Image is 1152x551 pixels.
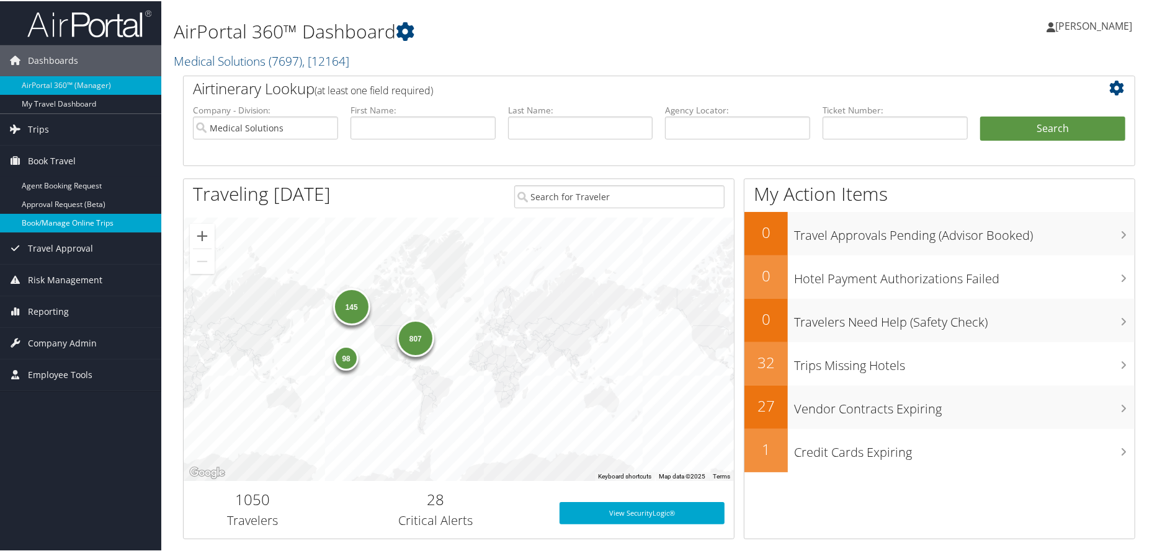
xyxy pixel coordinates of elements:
h1: AirPortal 360™ Dashboard [174,17,821,43]
img: Google [187,464,228,480]
span: Reporting [28,295,69,326]
button: Zoom in [190,223,215,247]
h3: Vendor Contracts Expiring [794,393,1135,417]
a: 1Credit Cards Expiring [744,428,1135,471]
span: Dashboards [28,44,78,75]
h2: 1 [744,438,788,459]
label: Last Name: [508,103,653,115]
h2: 28 [331,488,542,509]
a: 27Vendor Contracts Expiring [744,384,1135,428]
img: airportal-logo.png [27,8,151,37]
a: [PERSON_NAME] [1047,6,1145,43]
h2: 32 [744,351,788,372]
span: Trips [28,113,49,144]
div: 807 [396,319,434,356]
button: Keyboard shortcuts [598,471,651,480]
span: Employee Tools [28,358,92,389]
a: Medical Solutions [174,51,349,68]
h2: 27 [744,394,788,415]
h3: Critical Alerts [331,511,542,528]
span: ( 7697 ) [269,51,302,68]
a: Terms (opens in new tab) [713,472,730,478]
label: Agency Locator: [665,103,810,115]
h1: Traveling [DATE] [193,180,331,206]
span: Travel Approval [28,232,93,263]
label: Company - Division: [193,103,338,115]
div: 145 [333,287,370,324]
span: Company Admin [28,327,97,358]
a: 32Trips Missing Hotels [744,341,1135,384]
h2: 0 [744,221,788,242]
label: Ticket Number: [823,103,968,115]
h3: Trips Missing Hotels [794,350,1135,373]
h2: Airtinerary Lookup [193,77,1046,98]
a: 0Travelers Need Help (Safety Check) [744,298,1135,341]
a: 0Hotel Payment Authorizations Failed [744,254,1135,298]
label: First Name: [351,103,496,115]
h3: Travel Approvals Pending (Advisor Booked) [794,219,1135,243]
input: Search for Traveler [514,184,725,207]
span: [PERSON_NAME] [1055,18,1132,32]
h2: 0 [744,264,788,285]
a: View SecurityLogic® [560,501,725,523]
span: Book Travel [28,144,76,175]
h2: 1050 [193,488,312,509]
a: 0Travel Approvals Pending (Advisor Booked) [744,211,1135,254]
h3: Hotel Payment Authorizations Failed [794,263,1135,286]
span: Risk Management [28,263,102,294]
h1: My Action Items [744,180,1135,206]
div: 98 [334,344,359,369]
a: Open this area in Google Maps (opens a new window) [187,464,228,480]
span: (at least one field required) [315,82,433,96]
h2: 0 [744,307,788,328]
h3: Travelers Need Help (Safety Check) [794,306,1135,330]
span: , [ 12164 ] [302,51,349,68]
button: Zoom out [190,248,215,273]
h3: Credit Cards Expiring [794,436,1135,460]
h3: Travelers [193,511,312,528]
button: Search [980,115,1125,140]
span: Map data ©2025 [659,472,705,478]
